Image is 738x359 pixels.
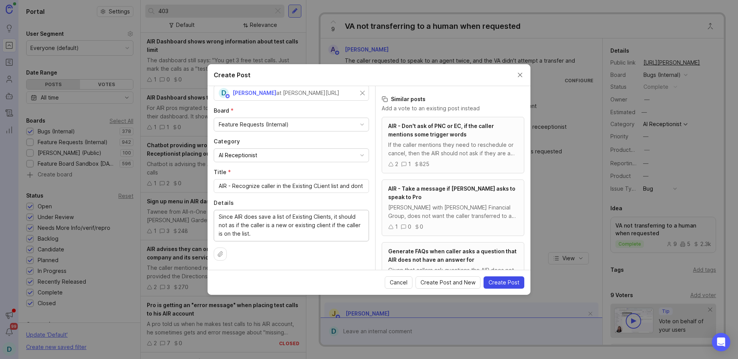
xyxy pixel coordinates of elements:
a: AIR - Take a message if [PERSON_NAME] asks to speak to Pro[PERSON_NAME] with [PERSON_NAME] Financ... [382,179,524,236]
div: 1 [395,223,398,231]
h3: Similar posts [382,95,524,103]
div: 825 [419,160,429,168]
label: Details [214,199,369,207]
textarea: Since AIR does save a list of Existing Clients, it should not as if the caller is a new or existi... [219,213,364,238]
div: 0 [420,223,423,231]
div: 2 [395,160,398,168]
span: AIR - Take a message if [PERSON_NAME] asks to speak to Pro [388,185,515,200]
div: D [219,88,229,98]
span: Create Post and New [421,279,475,286]
div: 1 [408,160,411,168]
span: Create Post [489,279,519,286]
div: If the caller mentions they need to reschedule or cancel, then the AIR should not ask if they are... [388,141,518,158]
label: Category [214,138,369,145]
div: Given that callers ask questions the AIR does not have an answer for We should capture that quest... [388,266,518,283]
div: 0 [408,223,411,231]
span: Title (required) [214,169,231,175]
span: [PERSON_NAME] [233,90,276,96]
button: Create Post [484,276,524,289]
button: Create Post and New [416,276,480,289]
a: AIR - Don't ask of PNC or EC, if the caller mentions some trigger wordsIf the caller mentions the... [382,117,524,173]
div: Open Intercom Messenger [712,333,730,351]
button: Cancel [385,276,412,289]
div: AI Receptionist [219,151,257,160]
p: Add a vote to an existing post instead [382,105,524,112]
span: Generate FAQs when caller asks a question that AIR does not have an answer for [388,248,517,263]
button: Close create post modal [516,71,524,79]
div: at [PERSON_NAME][URL] [276,89,339,97]
input: Short, descriptive title [219,182,364,190]
a: Generate FAQs when caller asks a question that AIR does not have an answer forGiven that callers ... [382,242,524,299]
img: member badge [225,93,231,99]
span: AIR - Don't ask of PNC or EC, if the caller mentions some trigger words [388,123,494,138]
div: Feature Requests (Internal) [219,120,289,129]
span: Cancel [390,279,407,286]
div: [PERSON_NAME] with [PERSON_NAME] Financial Group, does not want the caller transferred to a live ... [388,203,518,220]
span: Board (required) [214,107,234,114]
h2: Create Post [214,70,251,80]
